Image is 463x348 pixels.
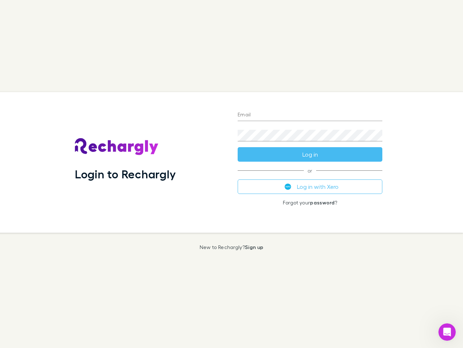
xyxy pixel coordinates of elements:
h1: Login to Rechargly [75,167,176,181]
button: Log in [238,147,382,162]
img: Rechargly's Logo [75,138,159,156]
iframe: Intercom live chat [438,323,456,341]
span: or [238,170,382,171]
a: Sign up [245,244,263,250]
p: New to Rechargly? [200,244,264,250]
p: Forgot your ? [238,200,382,206]
button: Log in with Xero [238,179,382,194]
img: Xero's logo [285,183,291,190]
a: password [310,199,335,206]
